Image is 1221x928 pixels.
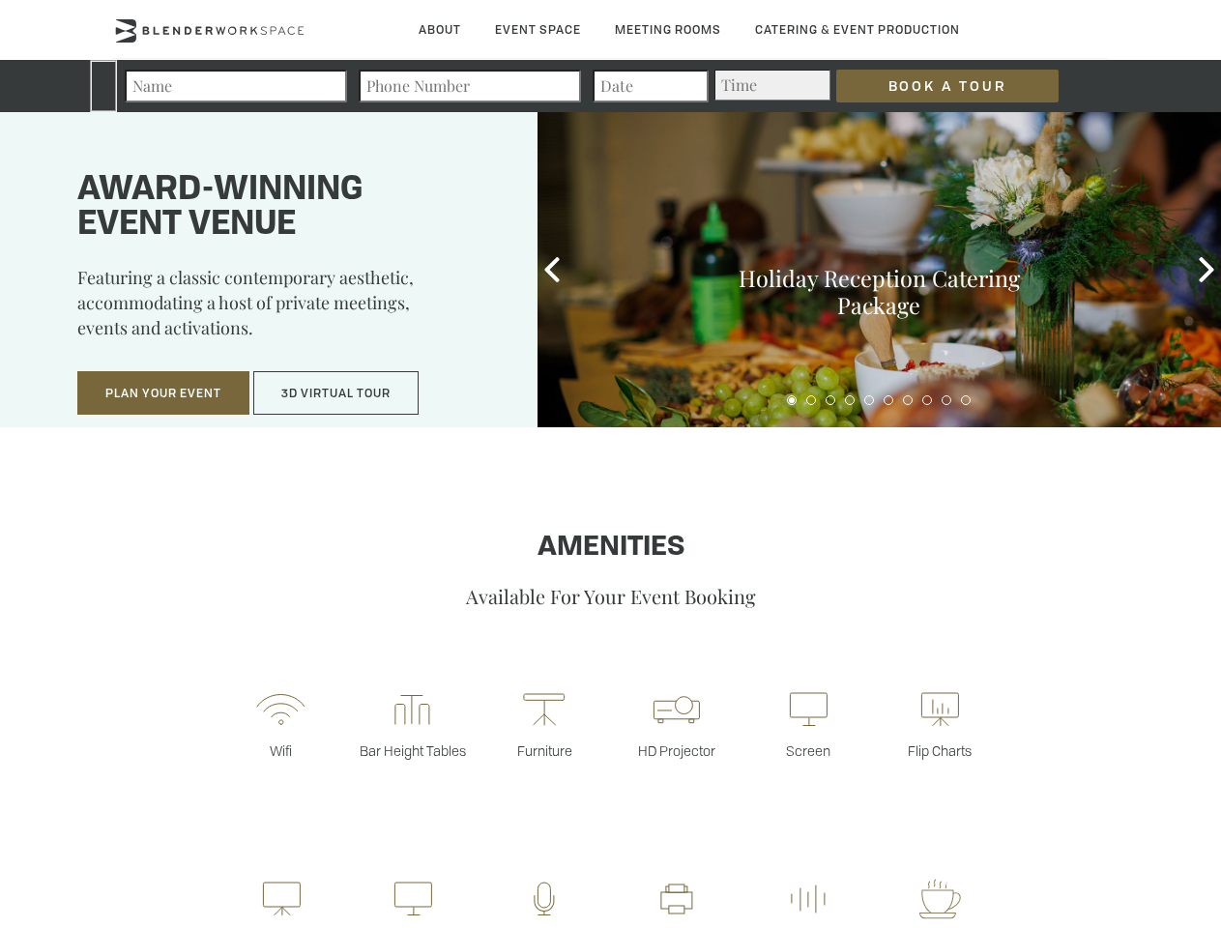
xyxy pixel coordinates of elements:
p: Furniture [479,741,610,760]
p: Featuring a classic contemporary aesthetic, accommodating a host of private meetings, events and ... [77,265,489,354]
h1: Award-winning event venue [77,173,489,243]
button: 3D Virtual Tour [253,371,419,416]
input: Name [125,70,347,102]
iframe: Chat Widget [1124,835,1221,928]
a: Holiday Reception Catering Package [739,263,1020,320]
input: Date [593,70,709,102]
h1: Amenities [61,533,1160,564]
p: Flip Charts [874,741,1005,760]
p: Screen [742,741,874,760]
p: Bar Height Tables [347,741,479,760]
input: Phone Number [359,70,581,102]
p: Wifi [215,741,346,760]
button: Plan Your Event [77,371,249,416]
p: HD Projector [611,741,742,760]
p: Available For Your Event Booking [61,583,1160,609]
input: Book a Tour [836,70,1059,102]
